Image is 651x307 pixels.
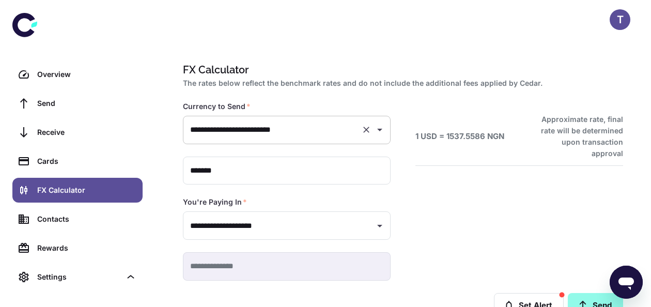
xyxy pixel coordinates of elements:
[12,178,143,203] a: FX Calculator
[12,236,143,260] a: Rewards
[12,207,143,232] a: Contacts
[37,127,136,138] div: Receive
[37,213,136,225] div: Contacts
[37,242,136,254] div: Rewards
[37,271,121,283] div: Settings
[12,62,143,87] a: Overview
[37,69,136,80] div: Overview
[12,265,143,289] div: Settings
[183,197,247,207] label: You're Paying In
[610,266,643,299] iframe: Button to launch messaging window
[373,122,387,137] button: Open
[12,91,143,116] a: Send
[183,62,619,78] h1: FX Calculator
[373,219,387,233] button: Open
[37,98,136,109] div: Send
[37,156,136,167] div: Cards
[415,131,504,143] h6: 1 USD = 1537.5586 NGN
[12,120,143,145] a: Receive
[359,122,374,137] button: Clear
[530,114,623,159] h6: Approximate rate, final rate will be determined upon transaction approval
[183,101,251,112] label: Currency to Send
[610,9,630,30] button: T
[12,149,143,174] a: Cards
[37,185,136,196] div: FX Calculator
